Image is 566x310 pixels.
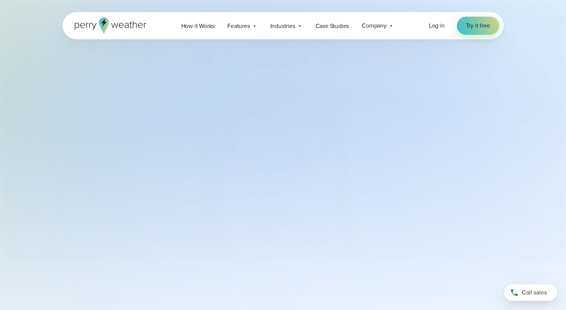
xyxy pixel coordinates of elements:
[466,21,490,30] span: Try it free
[522,288,547,297] span: Call sales
[504,284,557,301] a: Call sales
[227,22,250,31] span: Features
[362,21,387,30] span: Company
[181,22,215,31] span: How it Works
[316,22,349,31] span: Case Studies
[457,17,499,35] a: Try it free
[309,18,356,34] a: Case Studies
[270,22,295,31] span: Industries
[175,18,221,34] a: How it Works
[429,21,445,30] a: Log in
